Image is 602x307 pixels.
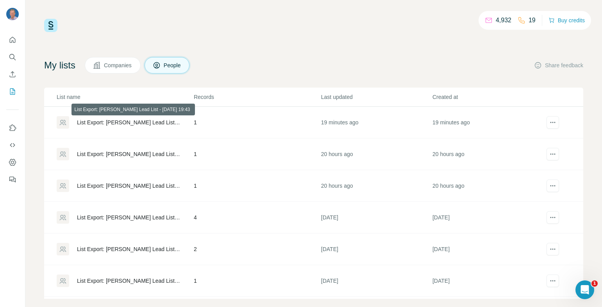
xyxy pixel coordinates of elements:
[321,93,432,101] p: Last updated
[547,243,559,255] button: actions
[6,50,19,64] button: Search
[496,16,511,25] p: 4,932
[547,275,559,287] button: actions
[432,138,543,170] td: 20 hours ago
[193,202,321,233] td: 4
[44,19,57,32] img: Surfe Logo
[194,93,320,101] p: Records
[77,214,180,221] div: List Export: [PERSON_NAME] Lead List - [DATE] 01:50
[6,172,19,187] button: Feedback
[534,61,583,69] button: Share feedback
[6,67,19,81] button: Enrich CSV
[547,116,559,129] button: actions
[77,245,180,253] div: List Export: [PERSON_NAME] Lead List - [DATE] 22:51
[77,182,180,190] div: List Export: [PERSON_NAME] Lead List - [DATE] 00:14
[6,84,19,99] button: My lists
[6,155,19,169] button: Dashboard
[321,233,432,265] td: [DATE]
[591,280,598,287] span: 1
[321,138,432,170] td: 20 hours ago
[193,233,321,265] td: 2
[193,170,321,202] td: 1
[193,107,321,138] td: 1
[193,138,321,170] td: 1
[432,265,543,297] td: [DATE]
[6,121,19,135] button: Use Surfe on LinkedIn
[57,93,193,101] p: List name
[6,138,19,152] button: Use Surfe API
[164,61,182,69] span: People
[432,107,543,138] td: 19 minutes ago
[432,233,543,265] td: [DATE]
[575,280,594,299] iframe: Intercom live chat
[321,107,432,138] td: 19 minutes ago
[321,202,432,233] td: [DATE]
[6,8,19,20] img: Avatar
[77,277,180,285] div: List Export: [PERSON_NAME] Lead List - [DATE] 22:48
[547,211,559,224] button: actions
[321,170,432,202] td: 20 hours ago
[432,202,543,233] td: [DATE]
[529,16,536,25] p: 19
[77,118,180,126] div: List Export: [PERSON_NAME] Lead List - [DATE] 19:43
[547,148,559,160] button: actions
[321,265,432,297] td: [DATE]
[6,33,19,47] button: Quick start
[432,170,543,202] td: 20 hours ago
[104,61,132,69] span: Companies
[193,265,321,297] td: 1
[77,150,180,158] div: List Export: [PERSON_NAME] Lead List - [DATE] 00:24
[44,59,75,72] h4: My lists
[548,15,585,26] button: Buy credits
[432,93,543,101] p: Created at
[547,180,559,192] button: actions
